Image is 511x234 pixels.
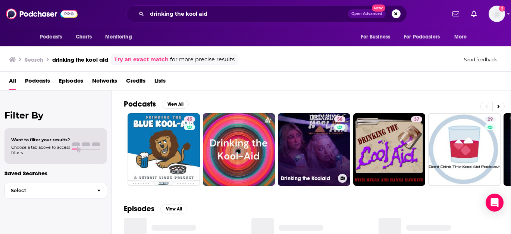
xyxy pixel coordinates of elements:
h2: Episodes [124,204,154,213]
h2: Podcasts [124,99,156,109]
a: Lists [154,75,166,90]
a: EpisodesView All [124,204,187,213]
h3: Drinking the Koolaid [281,175,335,182]
div: Search podcasts, credits, & more... [126,5,407,22]
button: open menu [100,30,141,44]
span: Choose a tab above to access filters. [11,145,70,155]
a: Show notifications dropdown [449,7,462,20]
a: 29 [428,113,501,186]
span: 45 [187,116,192,123]
button: Send feedback [462,56,499,63]
p: Saved Searches [4,170,107,177]
button: View All [162,100,189,109]
a: 45 [184,116,195,122]
a: 56 [334,116,345,122]
span: Charts [76,32,92,42]
a: Networks [92,75,117,90]
span: New [372,4,385,12]
a: All [9,75,16,90]
img: User Profile [489,6,505,22]
span: More [454,32,467,42]
button: Select [4,182,107,199]
span: for more precise results [170,55,235,64]
span: For Business [361,32,390,42]
a: 37 [411,116,422,122]
a: Podcasts [25,75,50,90]
button: Open AdvancedNew [348,9,386,18]
a: 56Drinking the Koolaid [278,113,350,186]
button: open menu [35,30,72,44]
button: open menu [399,30,451,44]
h3: Search [25,56,43,63]
img: Podchaser - Follow, Share and Rate Podcasts [6,7,78,21]
a: PodcastsView All [124,99,189,109]
a: Credits [126,75,145,90]
span: Monitoring [105,32,132,42]
span: 37 [414,116,419,123]
button: open menu [449,30,476,44]
svg: Add a profile image [499,6,505,12]
div: Open Intercom Messenger [486,194,504,212]
a: 29 [485,116,496,122]
span: 29 [488,116,493,123]
a: 45 [128,113,200,186]
a: Try an exact match [114,55,169,64]
a: Episodes [59,75,83,90]
a: 37 [353,113,426,186]
h2: Filter By [4,110,107,121]
h3: drinking the kool aid [52,56,108,63]
span: Podcasts [40,32,62,42]
span: Logged in as evankrask [489,6,505,22]
span: 56 [337,116,342,123]
span: For Podcasters [404,32,440,42]
span: Open Advanced [351,12,382,16]
button: Show profile menu [489,6,505,22]
span: Select [5,188,91,193]
button: View All [160,204,187,213]
input: Search podcasts, credits, & more... [147,8,348,20]
a: Charts [71,30,96,44]
button: open menu [355,30,399,44]
a: Show notifications dropdown [468,7,480,20]
span: Want to filter your results? [11,137,70,142]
